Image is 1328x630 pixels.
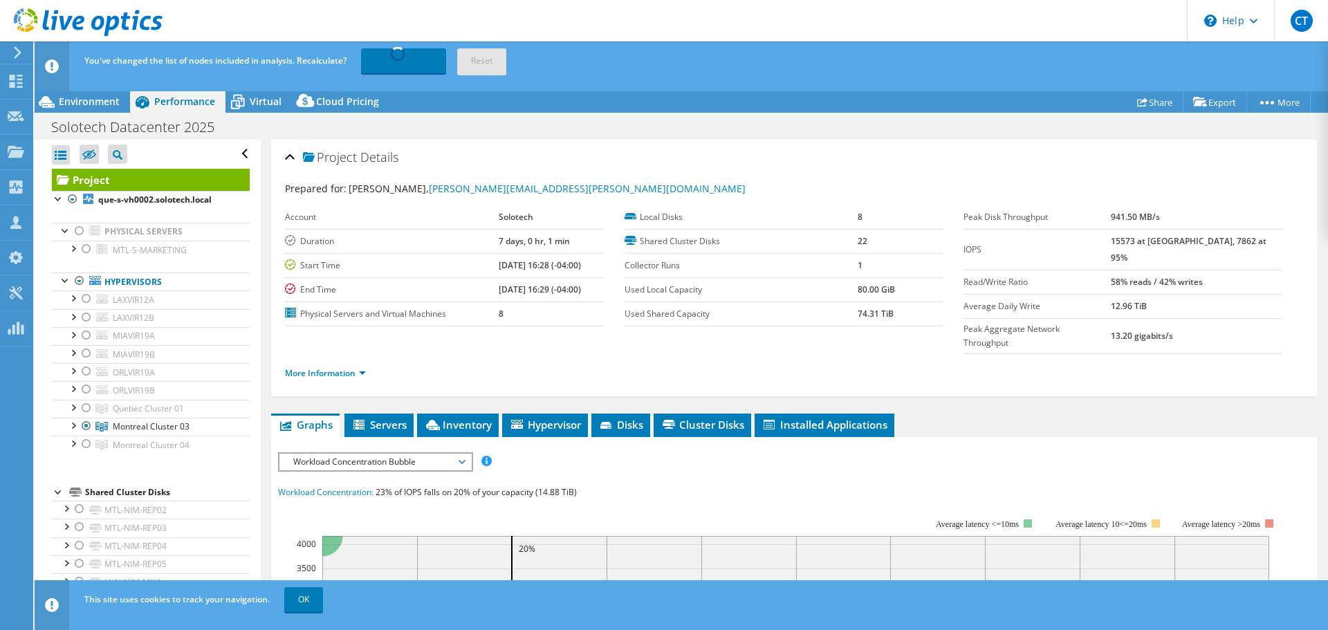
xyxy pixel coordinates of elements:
[52,272,250,290] a: Hypervisors
[52,418,250,436] a: Montreal Cluster 03
[52,290,250,308] a: LAXVIR12A
[509,418,581,432] span: Hypervisor
[661,418,744,432] span: Cluster Disks
[858,235,867,247] b: 22
[598,418,643,432] span: Disks
[625,283,858,297] label: Used Local Capacity
[429,182,746,195] a: [PERSON_NAME][EMAIL_ADDRESS][PERSON_NAME][DOMAIN_NAME]
[286,454,464,470] span: Workload Concentration Bubble
[625,259,858,272] label: Collector Runs
[113,439,190,451] span: Montreal Cluster 04
[285,234,499,248] label: Duration
[762,418,887,432] span: Installed Applications
[52,519,250,537] a: MTL-NIM-REP03
[499,259,581,271] b: [DATE] 16:28 (-04:00)
[52,309,250,327] a: LAXVIR12B
[52,400,250,418] a: Quebec Cluster 01
[285,210,499,224] label: Account
[278,418,333,432] span: Graphs
[52,191,250,209] a: que-s-vh0002.solotech.local
[52,381,250,399] a: ORLVIR19B
[963,210,1111,224] label: Peak Disk Throughput
[316,95,379,108] span: Cloud Pricing
[52,169,250,191] a: Project
[113,330,155,342] span: MIAVIR19A
[1111,300,1147,312] b: 12.96 TiB
[499,235,570,247] b: 7 days, 0 hr, 1 min
[303,151,357,165] span: Project
[1246,91,1311,113] a: More
[1182,519,1260,529] text: Average latency >20ms
[154,95,215,108] span: Performance
[52,327,250,345] a: MIAVIR19A
[963,243,1111,257] label: IOPS
[84,55,347,66] span: You've changed the list of nodes included in analysis. Recalculate?
[113,294,154,306] span: LAXVIR12A
[963,299,1111,313] label: Average Daily Write
[858,308,894,319] b: 74.31 TiB
[285,367,366,379] a: More Information
[52,345,250,363] a: MIAVIR19B
[52,537,250,555] a: MTL-NIM-REP04
[52,223,250,241] a: Physical Servers
[98,194,212,205] b: que-s-vh0002.solotech.local
[351,418,407,432] span: Servers
[52,241,250,259] a: MTL-S-MARKETING
[52,501,250,519] a: MTL-NIM-REP02
[936,519,1019,529] tspan: Average latency <=10ms
[625,210,858,224] label: Local Disks
[284,587,323,612] a: OK
[85,484,250,501] div: Shared Cluster Disks
[52,363,250,381] a: ORLVIR19A
[360,149,398,165] span: Details
[113,312,154,324] span: LAXVIR12B
[625,307,858,321] label: Used Shared Capacity
[1055,519,1147,529] tspan: Average latency 10<=20ms
[499,284,581,295] b: [DATE] 16:29 (-04:00)
[84,593,270,605] span: This site uses cookies to track your navigation.
[963,275,1111,289] label: Read/Write Ratio
[1127,91,1183,113] a: Share
[1111,276,1203,288] b: 58% reads / 42% writes
[278,486,373,498] span: Workload Concentration:
[424,418,492,432] span: Inventory
[250,95,282,108] span: Virtual
[858,284,895,295] b: 80.00 GiB
[499,211,533,223] b: Solotech
[113,385,155,396] span: ORLVIR19B
[113,349,155,360] span: MIAVIR19B
[1204,15,1217,27] svg: \n
[625,234,858,248] label: Shared Cluster Disks
[1291,10,1313,32] span: CT
[297,538,316,550] text: 4000
[1183,91,1247,113] a: Export
[52,573,250,591] a: LUN-NIM-MIX1
[1111,235,1266,263] b: 15573 at [GEOGRAPHIC_DATA], 7862 at 95%
[1111,330,1173,342] b: 13.20 gigabits/s
[52,436,250,454] a: Montreal Cluster 04
[285,182,347,195] label: Prepared for:
[858,211,863,223] b: 8
[1111,211,1160,223] b: 941.50 MB/s
[376,486,577,498] span: 23% of IOPS falls on 20% of your capacity (14.88 TiB)
[113,402,184,414] span: Quebec Cluster 01
[59,95,120,108] span: Environment
[113,420,190,432] span: Montreal Cluster 03
[499,308,504,319] b: 8
[297,562,316,574] text: 3500
[285,307,499,321] label: Physical Servers and Virtual Machines
[113,367,155,378] span: ORLVIR19A
[113,244,187,256] span: MTL-S-MARKETING
[361,48,446,73] a: Recalculating...
[45,120,236,135] h1: Solotech Datacenter 2025
[858,259,863,271] b: 1
[349,182,746,195] span: [PERSON_NAME],
[519,543,535,555] text: 20%
[285,259,499,272] label: Start Time
[963,322,1111,350] label: Peak Aggregate Network Throughput
[285,283,499,297] label: End Time
[52,555,250,573] a: MTL-NIM-REP05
